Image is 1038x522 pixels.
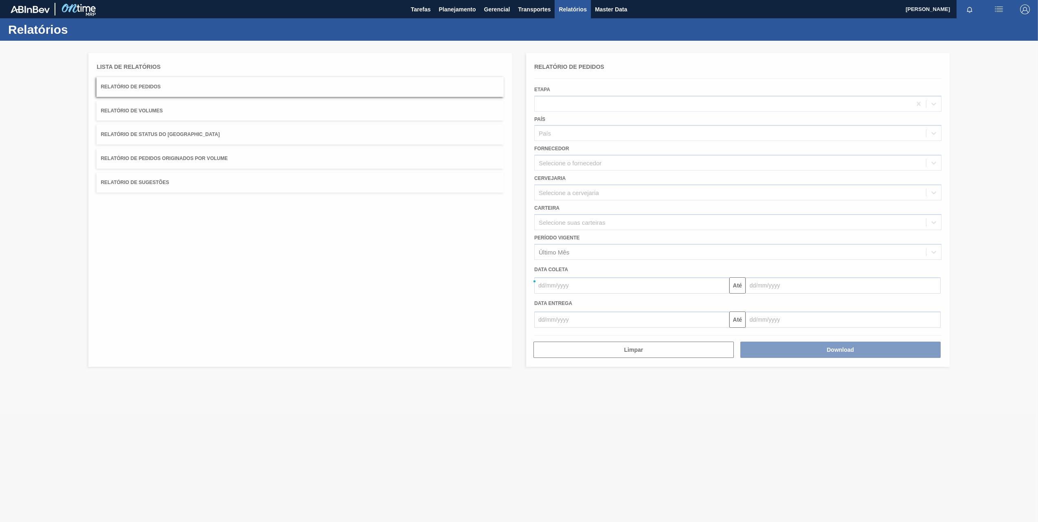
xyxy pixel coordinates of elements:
[1020,4,1030,14] img: Logout
[484,4,510,14] span: Gerencial
[8,25,153,34] h1: Relatórios
[518,4,551,14] span: Transportes
[559,4,586,14] span: Relatórios
[994,4,1004,14] img: userActions
[439,4,476,14] span: Planejamento
[957,4,983,15] button: Notificações
[11,6,50,13] img: TNhmsLtSVTkK8tSr43FrP2fwEKptu5GPRR3wAAAABJRU5ErkJggg==
[411,4,431,14] span: Tarefas
[595,4,627,14] span: Master Data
